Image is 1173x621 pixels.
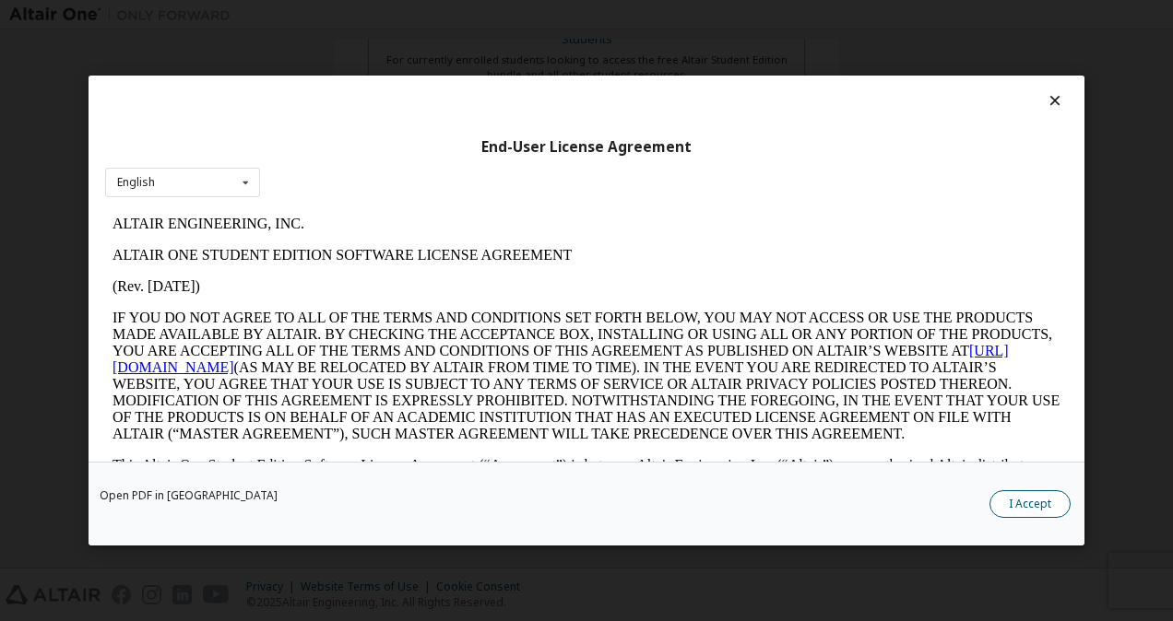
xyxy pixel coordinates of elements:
p: (Rev. [DATE]) [7,70,955,87]
a: Open PDF in [GEOGRAPHIC_DATA] [100,490,278,501]
p: ALTAIR ONE STUDENT EDITION SOFTWARE LICENSE AGREEMENT [7,39,955,55]
p: ALTAIR ENGINEERING, INC. [7,7,955,24]
button: I Accept [989,490,1071,518]
p: IF YOU DO NOT AGREE TO ALL OF THE TERMS AND CONDITIONS SET FORTH BELOW, YOU MAY NOT ACCESS OR USE... [7,101,955,234]
p: This Altair One Student Edition Software License Agreement (“Agreement”) is between Altair Engine... [7,249,955,315]
div: English [117,177,155,188]
a: [URL][DOMAIN_NAME] [7,135,904,167]
div: End-User License Agreement [105,138,1068,157]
